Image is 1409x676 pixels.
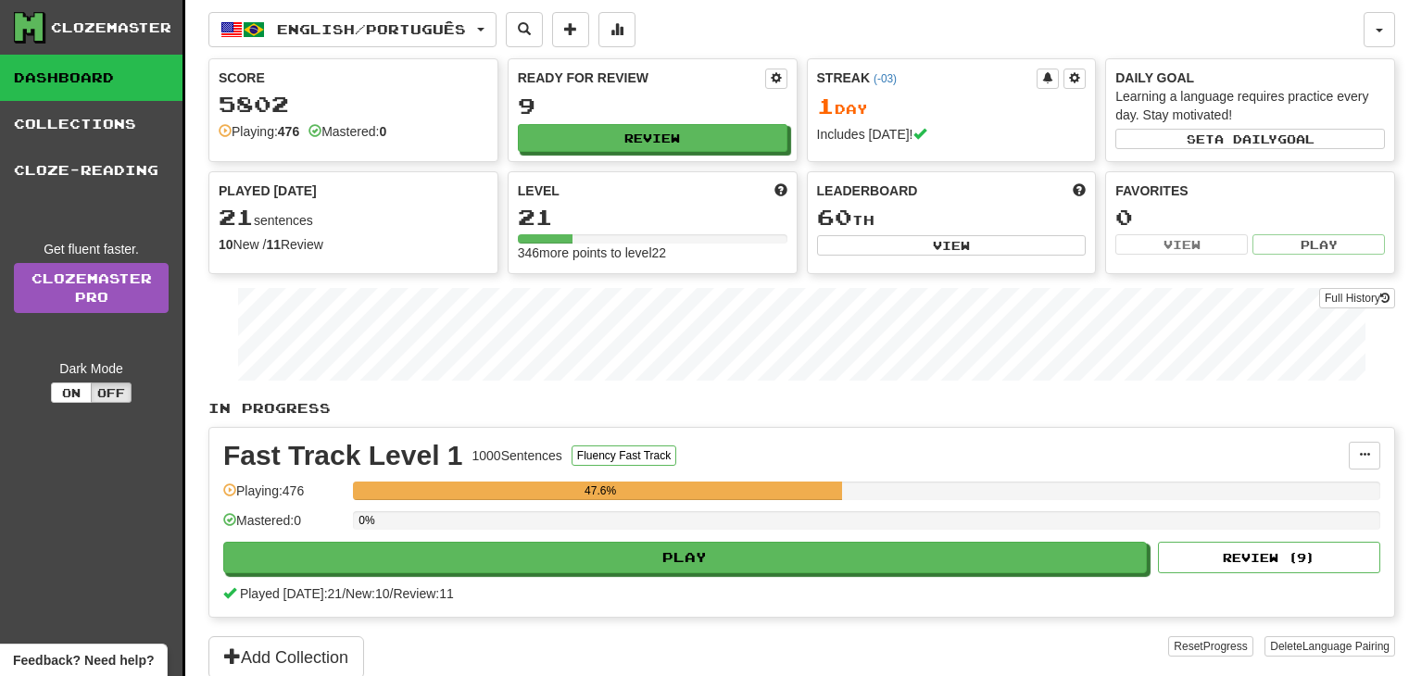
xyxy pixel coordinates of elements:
div: 0 [1115,206,1385,229]
strong: 10 [219,237,233,252]
button: English/Português [208,12,497,47]
p: In Progress [208,399,1395,418]
button: On [51,382,92,403]
span: Score more points to level up [774,182,787,200]
button: Review [518,124,787,152]
span: Played [DATE] [219,182,317,200]
button: Full History [1319,288,1395,308]
button: Seta dailygoal [1115,129,1385,149]
div: 346 more points to level 22 [518,244,787,262]
span: Review: 11 [393,586,453,601]
div: sentences [219,206,488,230]
span: a daily [1214,132,1277,145]
span: / [342,586,346,601]
div: Dark Mode [14,359,169,378]
div: Ready for Review [518,69,765,87]
button: Review (9) [1158,542,1380,573]
span: New: 10 [346,586,389,601]
div: 1000 Sentences [472,446,562,465]
button: Search sentences [506,12,543,47]
div: Includes [DATE]! [817,125,1087,144]
button: Add sentence to collection [552,12,589,47]
span: 60 [817,204,852,230]
div: Streak [817,69,1038,87]
span: Played [DATE]: 21 [240,586,342,601]
div: Mastered: [308,122,386,141]
div: Score [219,69,488,87]
div: 21 [518,206,787,229]
button: ResetProgress [1168,636,1252,657]
button: Play [1252,234,1385,255]
a: (-03) [874,72,897,85]
div: 47.6% [359,482,842,500]
button: View [1115,234,1248,255]
div: th [817,206,1087,230]
div: New / Review [219,235,488,254]
div: 5802 [219,93,488,116]
button: Play [223,542,1147,573]
div: Clozemaster [51,19,171,37]
span: This week in points, UTC [1073,182,1086,200]
button: DeleteLanguage Pairing [1264,636,1395,657]
span: English / Português [277,21,466,37]
button: Fluency Fast Track [572,445,676,466]
span: 1 [817,93,835,119]
button: View [817,235,1087,256]
span: Language Pairing [1302,640,1390,653]
span: Progress [1203,640,1248,653]
div: Playing: 476 [223,482,344,512]
span: Open feedback widget [13,651,154,670]
span: Leaderboard [817,182,918,200]
div: Favorites [1115,182,1385,200]
div: Playing: [219,122,299,141]
strong: 476 [278,124,299,139]
span: 21 [219,204,254,230]
div: Fast Track Level 1 [223,442,463,469]
div: Daily Goal [1115,69,1385,87]
span: / [390,586,394,601]
a: ClozemasterPro [14,263,169,313]
strong: 11 [266,237,281,252]
button: Off [91,382,132,403]
div: Day [817,94,1087,119]
button: More stats [598,12,635,47]
span: Level [518,182,560,200]
strong: 0 [379,124,386,139]
div: Mastered: 0 [223,511,344,542]
div: Get fluent faster. [14,240,169,258]
div: Learning a language requires practice every day. Stay motivated! [1115,87,1385,124]
div: 9 [518,94,787,118]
